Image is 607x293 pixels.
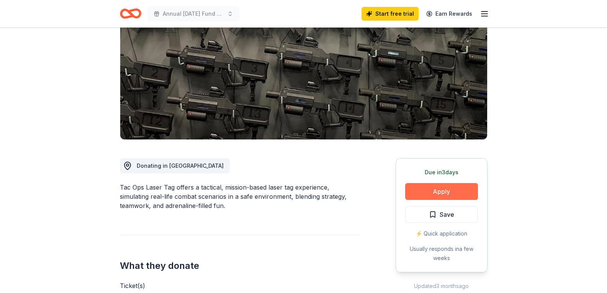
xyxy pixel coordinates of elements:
span: Donating in [GEOGRAPHIC_DATA] [137,162,224,169]
button: Save [405,206,478,223]
h2: What they donate [120,260,359,272]
button: Annual [DATE] Fund Raiser [147,6,239,21]
a: Start free trial [362,7,419,21]
div: ⚡️ Quick application [405,229,478,238]
a: Earn Rewards [422,7,477,21]
div: Updated 3 months ago [396,282,488,291]
div: Ticket(s) [120,281,359,290]
span: Annual [DATE] Fund Raiser [163,9,224,18]
span: Save [440,210,454,219]
div: Due in 3 days [405,168,478,177]
div: Tac Ops Laser Tag offers a tactical, mission-based laser tag experience, simulating real-life com... [120,183,359,210]
button: Apply [405,183,478,200]
a: Home [120,5,141,23]
div: Usually responds in a few weeks [405,244,478,263]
